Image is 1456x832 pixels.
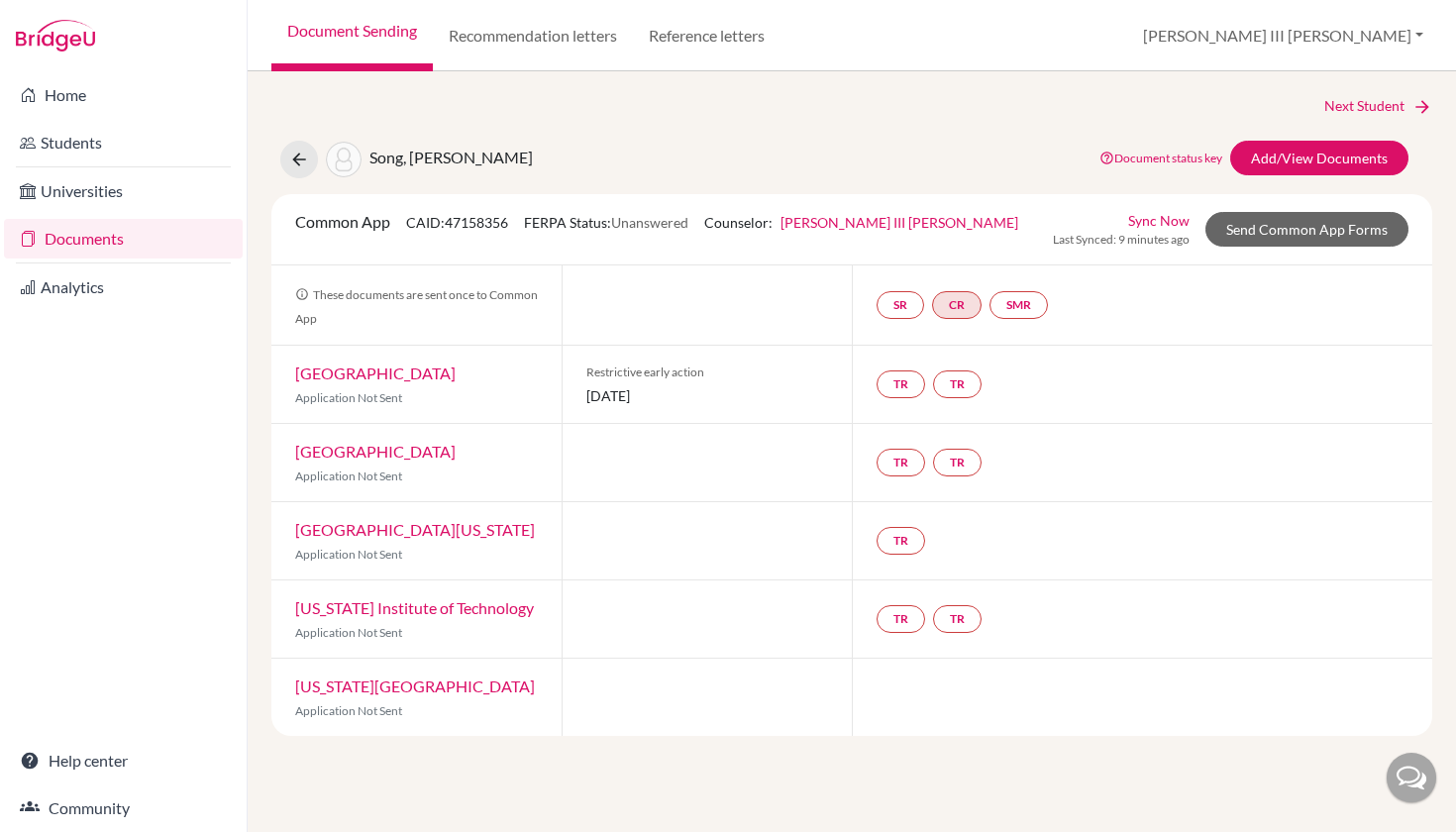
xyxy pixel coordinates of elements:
a: Document status key [1099,151,1222,165]
a: TR [877,605,925,633]
a: SR [877,291,924,319]
span: Application Not Sent [295,625,402,640]
span: Application Not Sent [295,468,402,483]
a: TR [877,527,925,555]
span: Song, [PERSON_NAME] [369,148,533,166]
span: FERPA Status: [524,214,688,231]
a: Community [4,788,243,828]
a: CR [932,291,982,319]
a: Send Common App Forms [1205,212,1408,247]
a: Add/View Documents [1230,141,1408,175]
a: TR [933,605,982,633]
span: Application Not Sent [295,547,402,562]
a: Universities [4,171,243,211]
span: Restrictive early action [586,364,828,381]
a: [GEOGRAPHIC_DATA][US_STATE] [295,520,535,539]
a: [PERSON_NAME] III [PERSON_NAME] [780,214,1018,231]
a: [GEOGRAPHIC_DATA] [295,364,456,382]
span: Application Not Sent [295,703,402,718]
span: Application Not Sent [295,390,402,405]
span: [DATE] [586,385,828,406]
a: Next Student [1324,95,1432,117]
a: TR [933,370,982,398]
span: Common App [295,212,390,231]
span: Last Synced: 9 minutes ago [1053,231,1190,249]
a: TR [933,449,982,476]
span: Unanswered [611,214,688,231]
span: These documents are sent once to Common App [295,287,538,326]
button: [PERSON_NAME] III [PERSON_NAME] [1134,17,1432,54]
a: [US_STATE][GEOGRAPHIC_DATA] [295,676,535,695]
span: CAID: 47158356 [406,214,508,231]
a: TR [877,449,925,476]
a: [GEOGRAPHIC_DATA] [295,442,456,461]
span: Help [46,14,86,32]
a: Analytics [4,267,243,307]
a: Students [4,123,243,162]
a: Sync Now [1128,210,1190,231]
img: Bridge-U [16,20,95,52]
a: Home [4,75,243,115]
a: SMR [989,291,1048,319]
a: Documents [4,219,243,259]
a: TR [877,370,925,398]
a: [US_STATE] Institute of Technology [295,598,534,617]
span: Counselor: [704,214,1018,231]
a: Help center [4,741,243,780]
